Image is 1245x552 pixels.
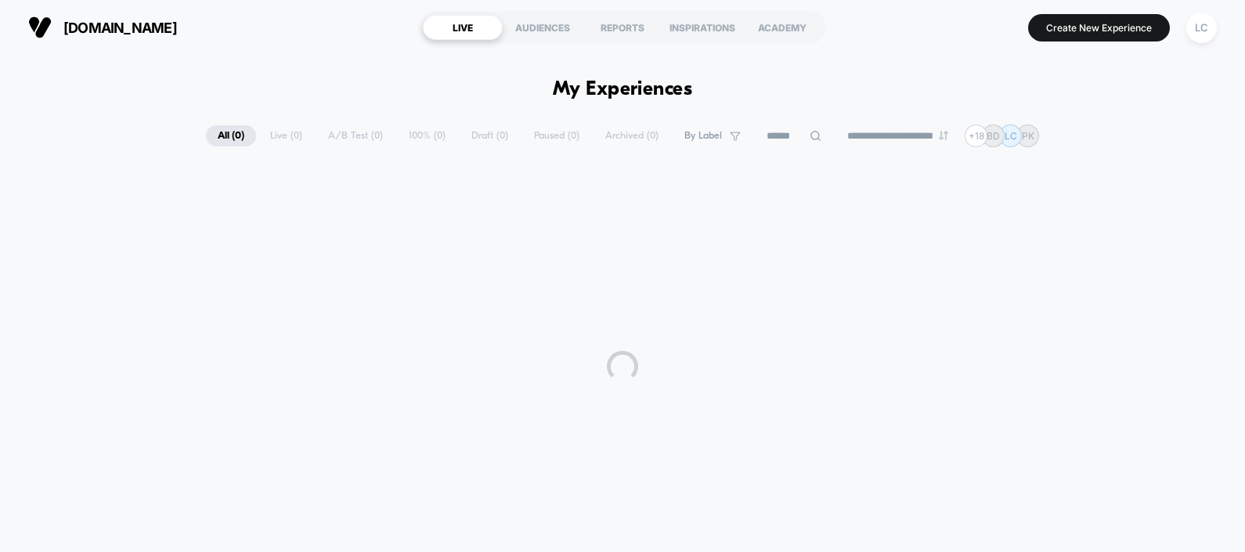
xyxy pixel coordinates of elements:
div: INSPIRATIONS [662,15,742,40]
button: LC [1182,12,1222,44]
div: LIVE [423,15,503,40]
button: [DOMAIN_NAME] [23,15,182,40]
div: REPORTS [583,15,662,40]
div: LC [1186,13,1217,43]
span: By Label [684,130,722,142]
p: BD [987,130,1000,142]
div: + 18 [965,124,987,147]
div: ACADEMY [742,15,822,40]
div: AUDIENCES [503,15,583,40]
img: Visually logo [28,16,52,39]
button: Create New Experience [1028,14,1170,41]
p: LC [1005,130,1017,142]
p: PK [1022,130,1034,142]
h1: My Experiences [553,78,693,101]
span: [DOMAIN_NAME] [63,20,177,36]
span: All ( 0 ) [206,125,256,146]
img: end [939,131,948,140]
